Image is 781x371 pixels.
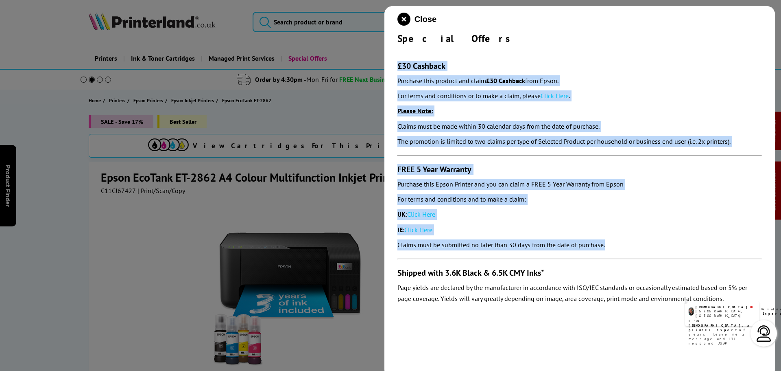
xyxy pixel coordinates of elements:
[637,323,753,369] p: of 19 years! Leave me a message and I'll respond ASAP
[397,122,600,130] em: Claims must be made within 30 calendar days from the date of purchase.
[397,268,762,278] h3: Shipped with 3.6K Black & 6.5K CMY Inks*
[397,239,762,250] p: Claims must be submitted no later than 30 days from the date of purchase.
[397,107,433,115] u: Please Note:
[397,32,762,45] div: Special Offers
[414,15,436,24] span: Close
[397,194,762,205] p: For terms and conditions and to make a claim:
[397,210,407,218] strong: UK:
[756,325,772,342] img: user-headset-light.svg
[486,77,525,85] strong: £30 Cashback
[397,90,762,101] p: For terms and conditions or to make a claim, please .
[397,226,404,234] strong: IE:
[397,179,762,190] p: Purchase this Epson Printer and you can claim a FREE 5 Year Warranty from Epson
[397,164,762,175] h3: FREE 5 Year Warranty
[397,137,731,145] em: The promotion is limited to two claims per type of Selected Product per household or business end...
[397,61,762,71] h3: £30 Cashback
[407,210,435,218] a: Click Here
[404,226,432,234] a: Click Here
[637,303,646,317] img: chris-livechat.png
[397,13,436,26] button: close modal
[541,92,569,100] a: Click Here
[649,306,753,321] div: [GEOGRAPHIC_DATA], [GEOGRAPHIC_DATA]
[397,283,747,303] em: Page yields are declared by the manufacturer in accordance with ISO/IEC standards or occasionally...
[637,323,744,345] b: I'm [DEMOGRAPHIC_DATA], a printer expert
[397,75,762,86] p: Purchase this product and claim from Epson.
[649,299,753,306] div: [DEMOGRAPHIC_DATA]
